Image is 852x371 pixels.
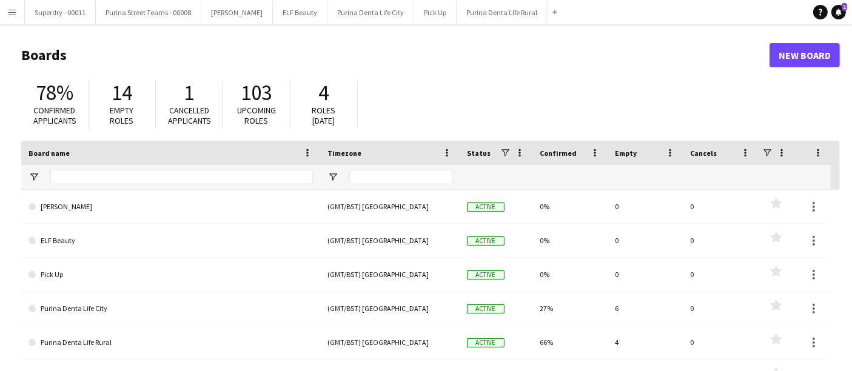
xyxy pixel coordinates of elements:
span: Timezone [327,149,361,158]
div: (GMT/BST) [GEOGRAPHIC_DATA] [320,190,460,223]
span: Active [467,270,505,279]
h1: Boards [21,46,770,64]
a: ELF Beauty [29,224,313,258]
a: Purina Denta Life City [29,292,313,326]
span: 4 [319,79,329,106]
span: Empty [615,149,637,158]
button: Purina Denta Life Rural [457,1,548,24]
div: 0 [608,190,683,223]
a: Purina Denta Life Rural [29,326,313,359]
span: 103 [241,79,272,106]
div: 6 [608,292,683,325]
span: Empty roles [110,105,134,126]
div: 27% [532,292,608,325]
span: Active [467,304,505,313]
div: (GMT/BST) [GEOGRAPHIC_DATA] [320,224,460,257]
div: (GMT/BST) [GEOGRAPHIC_DATA] [320,258,460,291]
span: Status [467,149,491,158]
div: 0% [532,190,608,223]
span: Active [467,236,505,246]
div: 0% [532,258,608,291]
div: 0% [532,224,608,257]
a: [PERSON_NAME] [29,190,313,224]
span: Upcoming roles [237,105,276,126]
div: 0 [683,326,758,359]
div: 66% [532,326,608,359]
button: Open Filter Menu [29,172,39,182]
div: 0 [608,224,683,257]
button: Superdry - 00011 [25,1,96,24]
span: Cancels [690,149,717,158]
div: 0 [608,258,683,291]
button: [PERSON_NAME] [201,1,273,24]
span: Confirmed [540,149,577,158]
a: New Board [770,43,840,67]
div: 0 [683,258,758,291]
a: 1 [831,5,846,19]
button: Purina Street Teams - 00008 [96,1,201,24]
div: 4 [608,326,683,359]
span: Active [467,202,505,212]
button: Purina Denta Life City [327,1,414,24]
span: 78% [36,79,73,106]
div: (GMT/BST) [GEOGRAPHIC_DATA] [320,292,460,325]
div: 0 [683,224,758,257]
span: Roles [DATE] [312,105,336,126]
input: Timezone Filter Input [349,170,452,184]
span: Cancelled applicants [168,105,211,126]
div: 0 [683,190,758,223]
span: 14 [112,79,132,106]
span: Confirmed applicants [33,105,76,126]
span: 1 [184,79,195,106]
span: Active [467,338,505,347]
div: 0 [683,292,758,325]
button: ELF Beauty [273,1,327,24]
span: 1 [842,3,847,11]
span: Board name [29,149,70,158]
button: Open Filter Menu [327,172,338,182]
a: Pick Up [29,258,313,292]
button: Pick Up [414,1,457,24]
div: (GMT/BST) [GEOGRAPHIC_DATA] [320,326,460,359]
input: Board name Filter Input [50,170,313,184]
